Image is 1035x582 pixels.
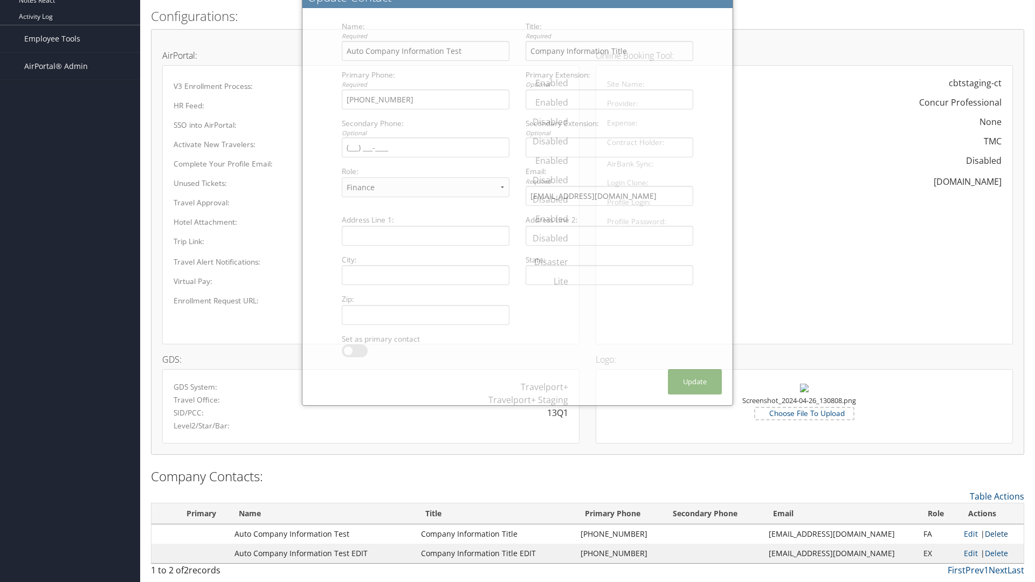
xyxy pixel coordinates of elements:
[342,129,509,138] div: Optional
[416,503,575,524] th: Title
[526,32,693,41] div: Required
[337,21,514,41] label: Name:
[174,295,259,306] label: Enrollment Request URL:
[526,129,693,138] div: Optional
[151,7,1024,25] h2: Configurations:
[919,96,1002,109] div: Concur Professional
[918,503,958,524] th: Role
[964,548,978,558] a: Edit
[174,158,273,169] label: Complete Your Profile Email:
[521,21,698,41] label: Title:
[596,51,1013,60] h4: Online Booking Tool:
[342,89,509,109] input: (___) ___-____
[955,154,1002,167] div: Disabled
[229,544,416,563] td: Auto Company Information Test EDIT
[174,178,227,189] label: Unused Tickets:
[755,408,853,419] label: Choose File To Upload
[162,355,579,364] h4: GDS:
[984,564,989,576] a: 1
[970,490,1024,502] a: Table Actions
[337,334,514,344] label: Set as primary contact
[763,503,918,524] th: Email
[918,524,958,544] td: FA
[174,236,204,247] label: Trip Link:
[24,53,88,80] span: AirPortal® Admin
[521,118,698,138] label: Secondary Extension:
[918,544,958,563] td: EX
[958,503,1024,524] th: Actions
[24,25,80,52] span: Employee Tools
[948,564,965,576] a: First
[989,564,1008,576] a: Next
[596,355,1013,364] h4: Logo:
[337,118,514,138] label: Secondary Phone:
[526,177,693,186] div: Required
[337,294,514,304] label: Zip:
[663,503,763,524] th: Secondary Phone
[174,276,212,287] label: Virtual Pay:
[521,70,698,89] label: Primary Extension:
[521,214,698,225] label: Address Line 2:
[174,217,237,227] label: Hotel Attachment:
[668,369,722,394] button: Update
[174,257,260,267] label: Travel Alert Notifications:
[184,564,189,576] span: 2
[174,81,253,92] label: V3 Enrollment Process:
[174,120,237,130] label: SSO into AirPortal:
[958,524,1024,544] td: |
[934,175,1002,188] div: [DOMAIN_NAME]
[162,51,579,60] h4: AirPortal:
[985,548,1008,558] a: Delete
[949,77,1002,89] div: cbtstaging-ct
[521,166,698,186] label: Email:
[547,406,568,419] div: 13Q1
[342,80,509,89] div: Required
[985,529,1008,539] a: Delete
[337,254,514,265] label: City:
[337,214,514,225] label: Address Line 1:
[174,394,220,405] label: Travel Office:
[1008,564,1024,576] a: Last
[342,137,509,157] input: (___) ___-____
[984,135,1002,148] div: TMC
[174,197,230,208] label: Travel Approval:
[575,524,663,544] td: [PHONE_NUMBER]
[763,524,918,544] td: [EMAIL_ADDRESS][DOMAIN_NAME]
[958,544,1024,563] td: |
[174,420,230,431] label: Level2/Star/Bar:
[526,80,693,89] div: Optional
[174,139,256,150] label: Activate New Travelers:
[575,544,663,563] td: [PHONE_NUMBER]
[800,384,809,392] img: Screenshot_2024-04-26_130808.png
[521,254,698,265] label: State:
[337,70,514,89] label: Primary Phone:
[174,503,229,524] th: Primary
[416,544,575,563] td: Company Information Title EDIT
[151,467,1024,486] h2: Company Contacts:
[229,524,416,544] td: Auto Company Information Test
[342,32,509,41] div: Required
[416,524,575,544] td: Company Information Title
[964,529,978,539] a: Edit
[575,503,663,524] th: Primary Phone
[174,100,204,111] label: HR Feed:
[742,396,856,416] small: Screenshot_2024-04-26_130808.png
[151,564,357,582] div: 1 to 2 of records
[174,407,204,418] label: SID/PCC:
[979,115,1002,128] div: None
[229,503,416,524] th: Name
[174,382,217,392] label: GDS System:
[337,166,514,177] label: Role:
[763,544,918,563] td: [EMAIL_ADDRESS][DOMAIN_NAME]
[965,564,984,576] a: Prev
